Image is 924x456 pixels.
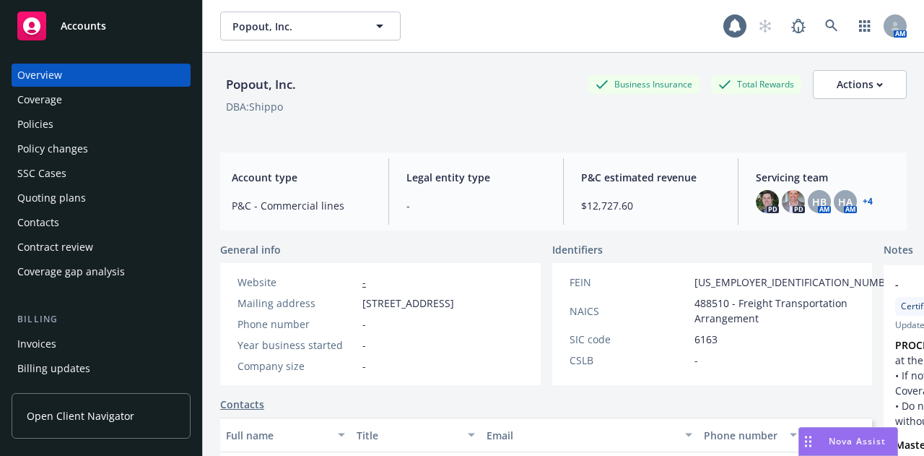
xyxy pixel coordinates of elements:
span: [US_EMPLOYER_IDENTIFICATION_NUMBER] [694,275,901,290]
a: Report a Bug [784,12,813,40]
button: Title [351,418,481,452]
span: Nova Assist [829,435,886,447]
div: FEIN [570,275,689,290]
button: Full name [220,418,351,452]
span: P&C - Commercial lines [232,198,371,213]
a: - [362,275,366,289]
div: NAICS [570,304,689,319]
div: Phone number [704,428,780,443]
div: Drag to move [799,428,817,455]
div: Billing updates [17,357,90,380]
span: HB [812,194,827,210]
div: Business Insurance [588,75,699,93]
img: photo [782,190,805,213]
div: SIC code [570,332,689,347]
a: Coverage gap analysis [12,260,191,283]
span: Legal entity type [406,170,546,185]
div: CSLB [570,353,689,368]
a: Contacts [220,397,264,412]
div: Policy changes [17,137,88,160]
div: Policies [17,113,53,136]
span: Popout, Inc. [232,19,357,34]
div: Year business started [237,337,357,353]
a: Contacts [12,211,191,234]
span: 6163 [694,332,718,347]
a: Policies [12,113,191,136]
span: - [406,198,546,213]
div: Billing [12,312,191,327]
button: Key contact [803,418,872,452]
div: Phone number [237,317,357,332]
button: Popout, Inc. [220,12,401,40]
span: Account type [232,170,371,185]
a: Coverage [12,88,191,111]
div: Coverage [17,88,62,111]
div: Email [487,428,676,443]
div: Mailing address [237,296,357,311]
a: Billing updates [12,357,191,380]
a: +4 [863,197,873,206]
div: Total Rewards [711,75,801,93]
a: Quoting plans [12,186,191,210]
a: Search [817,12,846,40]
div: Actions [837,71,883,98]
div: Full name [226,428,329,443]
span: $12,727.60 [581,198,720,213]
span: Accounts [61,20,106,32]
div: Popout, Inc. [220,75,302,94]
span: Notes [884,242,913,259]
div: Coverage gap analysis [17,260,125,283]
span: Open Client Navigator [27,408,134,423]
span: General info [220,242,281,257]
span: 488510 - Freight Transportation Arrangement [694,296,901,326]
button: Actions [813,70,907,99]
a: Accounts [12,6,191,46]
a: Overview [12,64,191,87]
span: Identifiers [552,242,603,257]
div: Overview [17,64,62,87]
div: Invoices [17,332,56,356]
div: SSC Cases [17,162,66,185]
a: Policy changes [12,137,191,160]
span: - [694,353,698,368]
a: Invoices [12,332,191,356]
img: photo [756,190,779,213]
span: - [362,317,366,332]
div: Title [357,428,460,443]
div: Contract review [17,236,93,259]
div: Contacts [17,211,59,234]
div: Website [237,275,357,290]
button: Phone number [698,418,802,452]
span: HA [838,194,853,210]
a: Start snowing [751,12,780,40]
span: - [362,337,366,353]
div: DBA: Shippo [226,99,283,114]
span: P&C estimated revenue [581,170,720,185]
span: Servicing team [756,170,895,185]
a: Contract review [12,236,191,259]
button: Email [481,418,698,452]
span: [STREET_ADDRESS] [362,296,454,311]
a: Switch app [850,12,879,40]
div: Company size [237,358,357,374]
a: SSC Cases [12,162,191,185]
span: - [362,358,366,374]
button: Nova Assist [798,427,898,456]
div: Quoting plans [17,186,86,210]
